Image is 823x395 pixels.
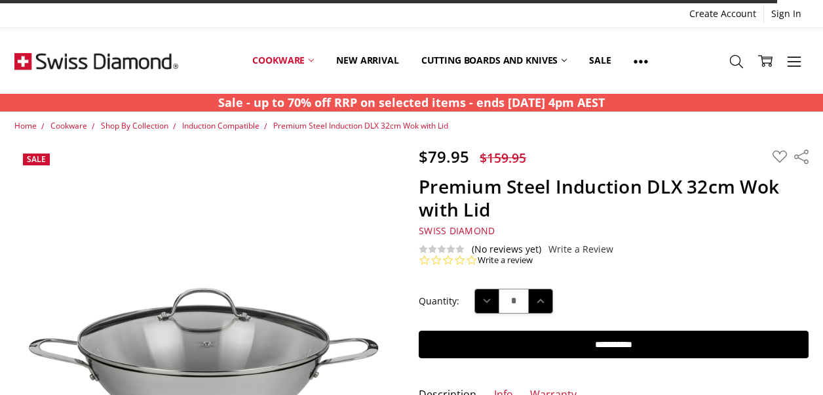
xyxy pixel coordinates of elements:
a: Cookware [241,31,325,90]
a: Induction Compatible [182,120,259,131]
a: Cutting boards and knives [410,31,579,90]
a: Home [14,120,37,131]
span: Swiss Diamond [419,224,495,237]
a: Write a Review [548,244,613,255]
a: Write a review [478,255,533,266]
span: $79.95 [419,146,469,167]
span: $159.95 [480,149,526,167]
strong: Sale - up to 70% off RRP on selected items - ends [DATE] 4pm AEST [218,94,605,110]
img: Free Shipping On Every Order [14,28,178,94]
span: Sale [27,154,46,165]
a: New arrival [325,31,410,90]
label: Quantity: [419,294,459,308]
span: (No reviews yet) [472,244,541,255]
a: Shop By Collection [101,120,168,131]
a: Sign In [764,5,809,23]
a: Show All [622,31,659,91]
h1: Premium Steel Induction DLX 32cm Wok with Lid [419,175,808,221]
a: Cookware [50,120,87,131]
a: Premium Steel Induction DLX 32cm Wok with Lid [273,120,448,131]
a: Create Account [682,5,763,23]
a: Sale [578,31,622,90]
